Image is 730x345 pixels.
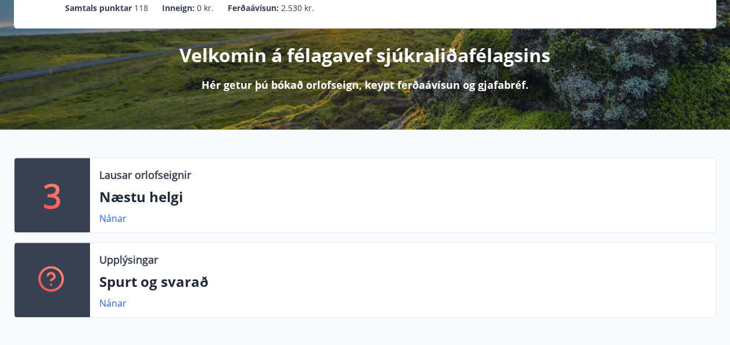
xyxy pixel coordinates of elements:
[134,2,148,15] span: 118
[99,252,158,267] p: Upplýsingar
[99,187,706,207] p: Næstu helgi
[228,2,279,15] p: Ferðaávísun :
[202,77,528,92] p: Hér getur þú bókað orlofseign, keypt ferðaávísun og gjafabréf.
[65,2,132,15] p: Samtals punktar
[179,42,551,68] p: Velkomin á félagavef sjúkraliðafélagsins
[99,297,127,310] a: Nánar
[162,2,195,15] p: Inneign :
[99,272,706,292] p: Spurt og svarað
[43,173,62,217] p: 3
[99,167,191,182] p: Lausar orlofseignir
[281,2,314,15] span: 2.530 kr.
[197,2,214,15] span: 0 kr.
[99,212,127,225] a: Nánar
